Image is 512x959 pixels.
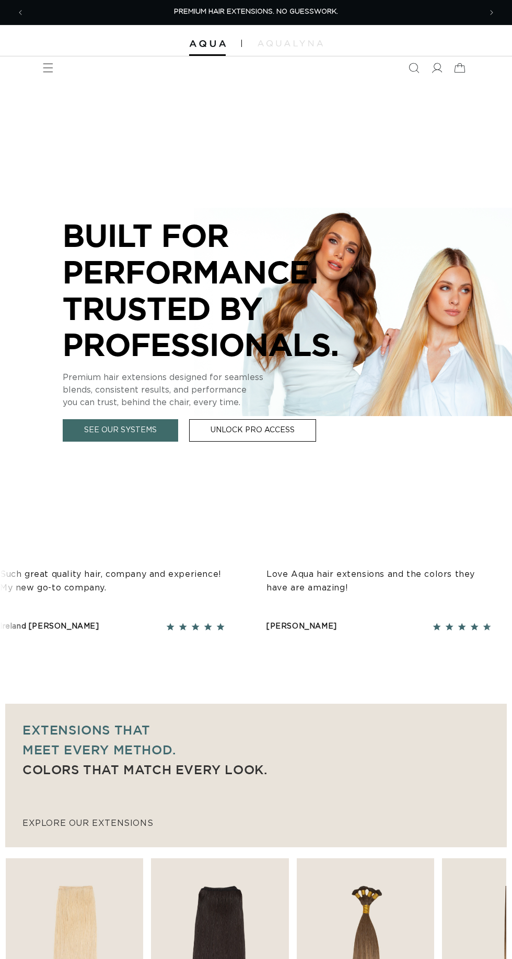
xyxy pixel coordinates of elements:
[63,419,178,442] a: See Our Systems
[174,8,338,15] span: PREMIUM HAIR EXTENSIONS. NO GUESSWORK.
[258,568,483,595] p: Love Aqua hair extensions and the colors they have are amazing!
[22,720,490,740] p: Extensions that
[22,816,490,831] p: explore our extensions
[9,1,32,24] button: Previous announcement
[258,40,323,46] img: aqualyna.com
[22,740,490,760] p: meet every method.
[402,56,425,79] summary: Search
[189,40,226,48] img: Aqua Hair Extensions
[63,371,376,409] p: Premium hair extensions designed for seamless blends, consistent results, and performance you can...
[258,620,329,633] div: [PERSON_NAME]
[480,1,503,24] button: Next announcement
[37,56,60,79] summary: Menu
[63,217,376,362] p: BUILT FOR PERFORMANCE. TRUSTED BY PROFESSIONALS.
[22,760,490,779] p: Colors that match every look.
[189,419,316,442] a: Unlock Pro Access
